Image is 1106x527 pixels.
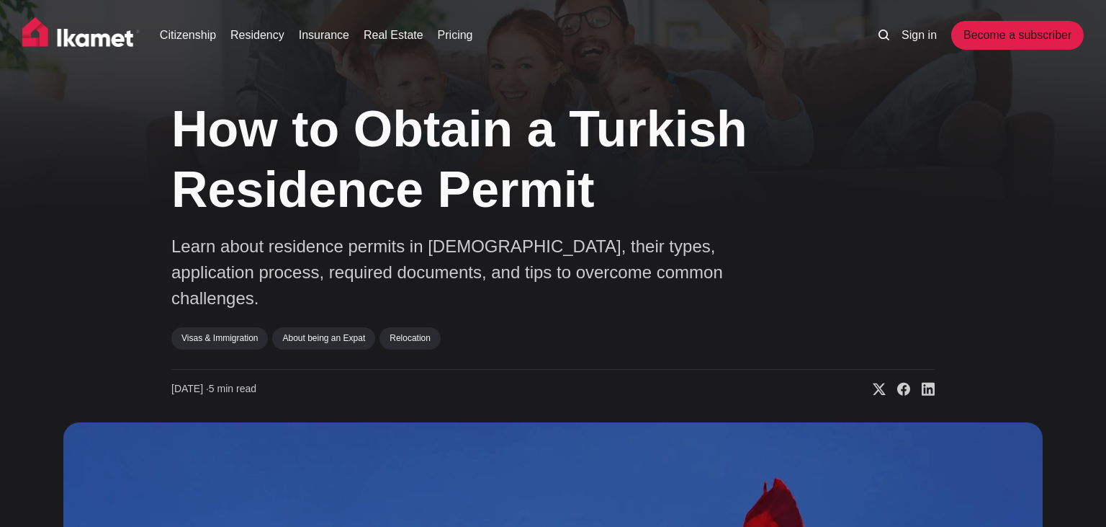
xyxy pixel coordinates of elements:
[886,382,910,397] a: Share on Facebook
[171,234,747,311] p: Learn about residence permits in [DEMOGRAPHIC_DATA], their types, application process, required d...
[910,382,935,397] a: Share on Linkedin
[299,27,349,44] a: Insurance
[902,27,937,44] a: Sign in
[379,327,441,349] a: Relocation
[171,383,209,394] span: [DATE] ∙
[171,382,256,397] time: 5 min read
[171,99,791,220] h1: How to Obtain a Turkish Residence Permit
[861,382,886,397] a: Share on X
[230,27,284,44] a: Residency
[364,27,423,44] a: Real Estate
[22,17,140,53] img: Ikamet home
[438,27,473,44] a: Pricing
[171,327,268,349] a: Visas & Immigration
[951,21,1084,50] a: Become a subscriber
[272,327,375,349] a: About being an Expat
[160,27,216,44] a: Citizenship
